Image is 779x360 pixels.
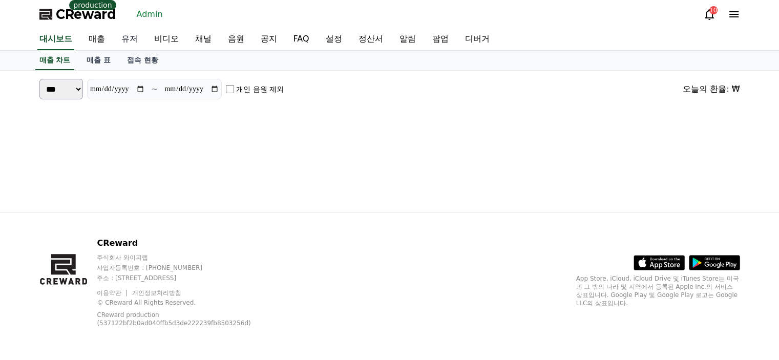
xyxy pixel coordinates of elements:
p: 주식회사 와이피랩 [97,253,277,262]
p: CReward production (537122bf2b0ad040ffb5d3de222239fb8503256d) [97,311,261,327]
a: 개인정보처리방침 [132,289,181,297]
a: 채널 [187,29,220,50]
p: CReward [97,237,277,249]
a: 디버거 [457,29,498,50]
a: 정산서 [350,29,391,50]
a: Messages [68,287,132,313]
a: Settings [132,287,197,313]
a: 대시보드 [37,29,74,50]
div: 오늘의 환율: ₩ [683,83,740,95]
label: 개인 음원 제외 [236,84,284,94]
a: 10 [703,8,715,20]
a: 알림 [391,29,424,50]
p: ~ [151,83,158,95]
span: Settings [152,303,177,311]
a: 이용약관 [97,289,129,297]
a: 접속 현황 [119,51,166,70]
a: 매출 표 [78,51,119,70]
a: 비디오 [146,29,187,50]
a: 매출 [80,29,113,50]
span: Messages [85,303,115,311]
a: 팝업 [424,29,457,50]
p: 사업자등록번호 : [PHONE_NUMBER] [97,264,277,272]
p: App Store, iCloud, iCloud Drive 및 iTunes Store는 미국과 그 밖의 나라 및 지역에서 등록된 Apple Inc.의 서비스 상표입니다. Goo... [576,274,740,307]
a: 설정 [318,29,350,50]
a: 공지 [252,29,285,50]
a: Admin [133,6,167,23]
span: Home [26,303,44,311]
a: 유저 [113,29,146,50]
span: CReward [56,6,116,23]
p: 주소 : [STREET_ADDRESS] [97,274,277,282]
a: 매출 차트 [35,51,75,70]
p: © CReward All Rights Reserved. [97,299,277,307]
a: FAQ [285,29,318,50]
a: CReward [39,6,116,23]
div: 10 [709,6,718,14]
a: 음원 [220,29,252,50]
a: Home [3,287,68,313]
